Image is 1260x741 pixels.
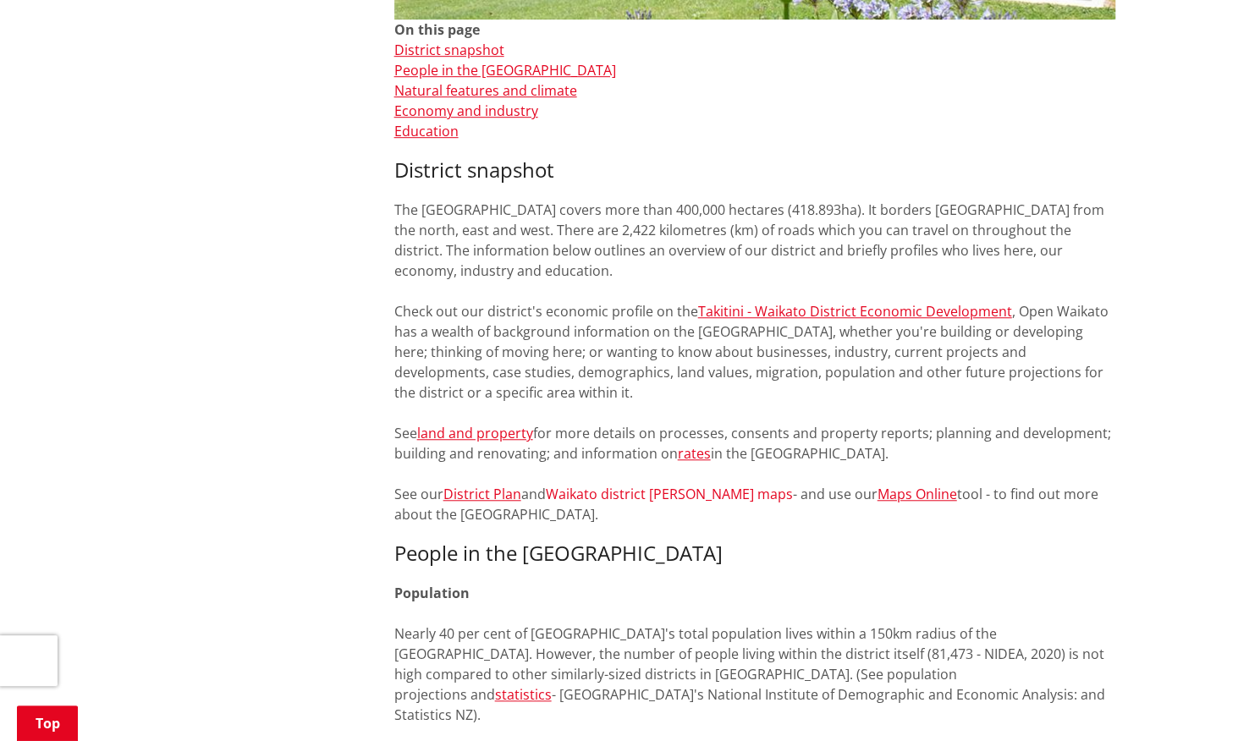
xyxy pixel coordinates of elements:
span: Nearly 40 per cent of [GEOGRAPHIC_DATA]'s total population lives within a 150km radius of the [GE... [394,624,1104,704]
a: statistics [495,685,552,704]
a: Education [394,122,459,140]
a: Economy and industry [394,102,538,120]
a: District Plan [443,485,521,503]
a: Takitini - Waikato District Economic Development [698,302,1012,321]
a: Maps Online [878,485,957,503]
a: Natural features and climate [394,81,577,100]
a: People in the [GEOGRAPHIC_DATA] [394,61,616,80]
a: rates [678,444,711,463]
h3: District snapshot [394,158,1115,183]
a: District snapshot [394,41,504,59]
a: land and property [417,424,533,442]
a: Top [17,705,78,741]
a: Waikato district [PERSON_NAME] maps [546,485,793,503]
h3: People in the [GEOGRAPHIC_DATA] [394,541,1115,566]
p: The [GEOGRAPHIC_DATA] covers more than 400,000 hectares (418.893ha). It borders [GEOGRAPHIC_DATA]... [394,200,1115,524]
strong: Population [394,584,470,602]
iframe: Messenger Launcher [1182,670,1243,731]
span: - [GEOGRAPHIC_DATA]'s National Institute of Demographic and Economic Analysis: and Statistics NZ). [394,685,1105,724]
strong: On this page [394,20,480,39]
